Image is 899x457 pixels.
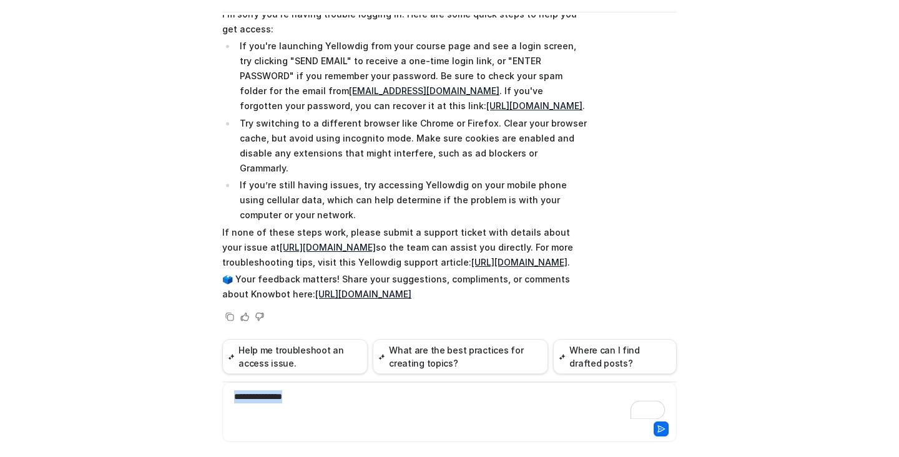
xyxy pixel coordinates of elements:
p: I'm sorry you're having trouble logging in! Here are some quick steps to help you get access: [222,7,587,37]
p: Try switching to a different browser like Chrome or Firefox. Clear your browser cache, but avoid ... [240,116,587,176]
p: If you’re still having issues, try accessing Yellowdig on your mobile phone using cellular data, ... [240,178,587,223]
a: [URL][DOMAIN_NAME] [486,100,582,111]
a: [URL][DOMAIN_NAME] [280,242,376,253]
button: Where can I find drafted posts? [553,339,677,374]
p: If you're launching Yellowdig from your course page and see a login screen, try clicking "SEND EM... [240,39,587,113]
a: [EMAIL_ADDRESS][DOMAIN_NAME] [349,85,499,96]
a: [URL][DOMAIN_NAME] [315,289,411,299]
p: 🗳️ Your feedback matters! Share your suggestions, compliments, or comments about Knowbot here: [222,272,587,302]
button: What are the best practices for creating topics? [373,339,548,374]
button: Help me troubleshoot an access issue. [222,339,368,374]
a: [URL][DOMAIN_NAME] [471,257,567,267]
p: If none of these steps work, please submit a support ticket with details about your issue at so t... [222,225,587,270]
div: To enrich screen reader interactions, please activate Accessibility in Grammarly extension settings [225,390,674,419]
